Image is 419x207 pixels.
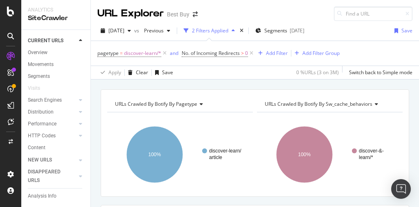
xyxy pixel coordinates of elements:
a: Content [28,143,85,152]
div: Distribution [28,108,54,116]
span: Segments [264,27,287,34]
text: article [209,155,222,160]
div: Movements [28,60,54,69]
input: Find a URL [334,7,412,21]
button: Save [152,66,173,79]
span: vs [134,27,141,34]
div: Visits [28,84,40,93]
div: and [170,50,178,57]
h4: URLs Crawled By Botify By sw_cache_behaviors [263,98,395,111]
button: Switch back to Simple mode [346,66,412,79]
div: Add Filter [266,50,288,57]
a: Distribution [28,108,77,116]
h4: URLs Crawled By Botify By pagetype [113,98,246,111]
div: URL Explorer [97,7,164,20]
text: discover-&- [359,148,384,154]
a: Segments [28,72,85,81]
span: No. of Incoming Redirects [182,50,240,57]
a: Search Engines [28,96,77,105]
div: Open Intercom Messenger [391,179,411,199]
text: 100% [149,152,161,157]
a: Performance [28,120,77,128]
a: HTTP Codes [28,132,77,140]
button: Segments[DATE] [252,24,308,37]
button: Apply [97,66,121,79]
div: times [238,27,245,35]
span: URLs Crawled By Botify By pagetype [115,100,197,107]
svg: A chart. [257,119,400,190]
button: Previous [141,24,173,37]
a: Movements [28,60,85,69]
div: Best Buy [167,10,189,18]
div: Save [162,69,173,76]
svg: A chart. [107,119,250,190]
a: NEW URLS [28,156,77,164]
span: URLs Crawled By Botify By sw_cache_behaviors [265,100,372,107]
span: 2025 Sep. 2nd [108,27,124,34]
button: Add Filter [255,48,288,58]
div: Content [28,143,45,152]
a: Visits [28,84,48,93]
button: [DATE] [97,24,134,37]
button: and [170,49,178,57]
button: Add Filter Group [291,48,340,58]
text: discover-learn/ [209,148,241,154]
span: = [120,50,123,57]
div: Save [401,27,412,34]
div: 2 Filters Applied [192,27,228,34]
a: DISAPPEARED URLS [28,168,77,185]
button: Save [391,24,412,37]
div: CURRENT URLS [28,36,63,45]
div: NEW URLS [28,156,52,164]
button: 2 Filters Applied [180,24,238,37]
a: Overview [28,48,85,57]
span: discover-learn/* [124,48,161,59]
div: 0 % URLs ( 3 on 3M ) [296,69,339,76]
text: learn/* [359,155,373,160]
div: Add Filter Group [302,50,340,57]
text: 100% [298,152,311,157]
div: Clear [136,69,148,76]
span: Previous [141,27,164,34]
div: HTTP Codes [28,132,56,140]
div: arrow-right-arrow-left [193,11,198,17]
button: Clear [125,66,148,79]
div: [DATE] [290,27,304,34]
div: Performance [28,120,56,128]
div: Overview [28,48,47,57]
span: pagetype [97,50,119,57]
div: Switch back to Simple mode [349,69,412,76]
span: > [241,50,244,57]
div: SiteCrawler [28,14,84,23]
div: DISAPPEARED URLS [28,168,69,185]
div: Apply [108,69,121,76]
span: 0 [245,48,248,59]
div: Analysis Info [28,192,56,200]
div: Analytics [28,7,84,14]
a: Analysis Info [28,192,85,200]
div: Search Engines [28,96,62,105]
a: CURRENT URLS [28,36,77,45]
div: Segments [28,72,50,81]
